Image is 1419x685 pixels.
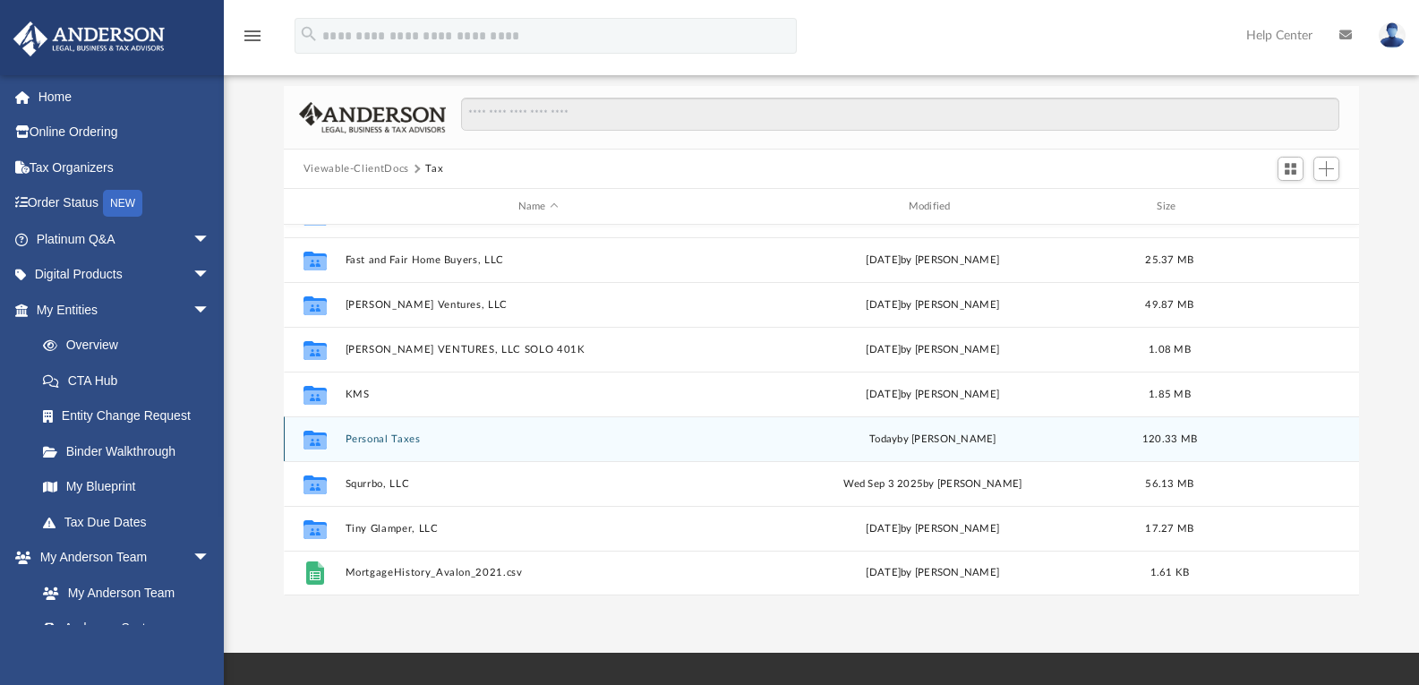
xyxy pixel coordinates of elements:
[13,540,228,576] a: My Anderson Teamarrow_drop_down
[345,433,731,445] button: Personal Taxes
[13,79,237,115] a: Home
[8,21,170,56] img: Anderson Advisors Platinum Portal
[739,342,1126,358] div: [DATE] by [PERSON_NAME]
[345,478,731,490] button: Squrrbo, LLC
[25,575,219,611] a: My Anderson Team
[13,221,237,257] a: Platinum Q&Aarrow_drop_down
[13,150,237,185] a: Tax Organizers
[425,161,443,177] button: Tax
[345,523,731,535] button: Tiny Glamper, LLC
[284,225,1360,595] div: grid
[869,434,897,444] span: today
[299,24,319,44] i: search
[345,567,731,578] button: MortgageHistory_Avalon_2021.csv
[303,161,409,177] button: Viewable-ClientDocs
[1145,479,1193,489] span: 56.13 MB
[292,199,337,215] div: id
[345,254,731,266] button: Fast and Fair Home Buyers, LLC
[739,387,1126,403] div: [DATE] by [PERSON_NAME]
[1149,390,1191,399] span: 1.85 MB
[25,504,237,540] a: Tax Due Dates
[25,469,228,505] a: My Blueprint
[13,185,237,222] a: Order StatusNEW
[103,190,142,217] div: NEW
[1145,524,1193,534] span: 17.27 MB
[739,199,1125,215] div: Modified
[345,389,731,400] button: KMS
[739,432,1126,448] div: by [PERSON_NAME]
[25,398,237,434] a: Entity Change Request
[242,25,263,47] i: menu
[192,257,228,294] span: arrow_drop_down
[1149,345,1191,355] span: 1.08 MB
[1379,22,1406,48] img: User Pic
[739,253,1126,269] div: [DATE] by [PERSON_NAME]
[1145,300,1193,310] span: 49.87 MB
[192,221,228,258] span: arrow_drop_down
[1278,157,1304,182] button: Switch to Grid View
[344,199,731,215] div: Name
[25,328,237,364] a: Overview
[739,521,1126,537] div: [DATE] by [PERSON_NAME]
[13,257,237,293] a: Digital Productsarrow_drop_down
[1313,157,1340,182] button: Add
[13,115,237,150] a: Online Ordering
[192,540,228,577] span: arrow_drop_down
[1142,434,1197,444] span: 120.33 MB
[739,476,1126,492] div: Wed Sep 3 2025 by [PERSON_NAME]
[242,34,263,47] a: menu
[25,611,228,646] a: Anderson System
[25,363,237,398] a: CTA Hub
[739,297,1126,313] div: [DATE] by [PERSON_NAME]
[1213,199,1338,215] div: id
[25,433,237,469] a: Binder Walkthrough
[13,292,237,328] a: My Entitiesarrow_drop_down
[345,344,731,355] button: [PERSON_NAME] VENTURES, LLC SOLO 401K
[345,299,731,311] button: [PERSON_NAME] Ventures, LLC
[1150,568,1189,578] span: 1.61 KB
[1133,199,1205,215] div: Size
[192,292,228,329] span: arrow_drop_down
[739,565,1126,581] div: [DATE] by [PERSON_NAME]
[461,98,1339,132] input: Search files and folders
[1145,255,1193,265] span: 25.37 MB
